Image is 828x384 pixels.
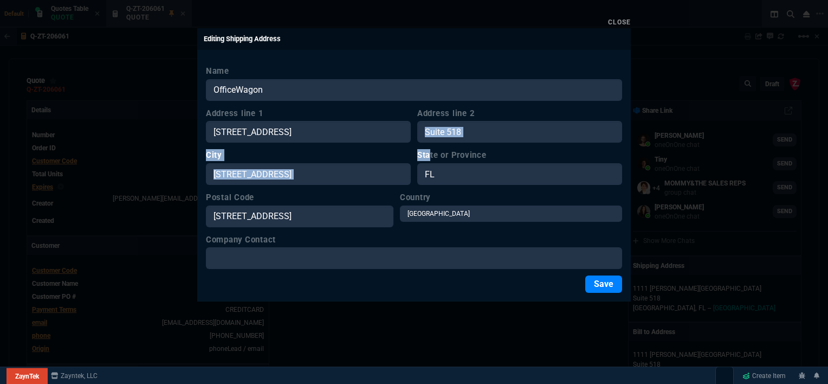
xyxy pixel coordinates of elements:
[400,191,622,203] label: Country
[206,191,393,203] label: Postal Code
[206,107,411,119] label: Address line 1
[206,234,622,246] label: Company Contact
[206,65,622,77] label: Name
[585,276,622,293] button: Save
[417,149,622,161] label: State or Province
[738,368,790,384] a: Create Item
[206,149,411,161] label: City
[48,371,101,381] a: msbcCompanyName
[417,107,622,119] label: Address line 2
